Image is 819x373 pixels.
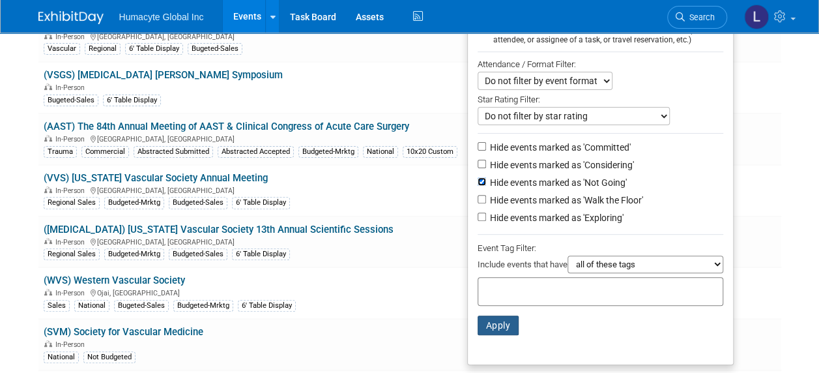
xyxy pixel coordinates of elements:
img: In-Person Event [44,340,52,347]
span: In-Person [55,238,89,246]
img: Linda Hamilton [744,5,769,29]
div: Only show events that either I created, or I am tagged in (as attendee, or assignee of a task, or... [478,25,723,45]
label: Hide events marked as 'Walk the Floor' [487,194,643,207]
div: Bugeted-Sales [114,300,169,312]
div: Star Rating Filter: [478,90,723,107]
div: Regional Sales [44,197,100,209]
div: 6' Table Display [232,197,290,209]
div: Budgeted-Mrktg [104,248,164,260]
a: (SVM) Society for Vascular Medicine [44,326,203,338]
a: (VSGS) [MEDICAL_DATA] [PERSON_NAME] Symposium [44,69,283,81]
img: In-Person Event [44,186,52,193]
span: In-Person [55,33,89,41]
div: Attendance / Format Filter: [478,57,723,72]
label: Hide events marked as 'Exploring' [487,211,624,224]
div: Sales [44,300,70,312]
div: [GEOGRAPHIC_DATA], [GEOGRAPHIC_DATA] [44,236,479,246]
span: Search [685,12,715,22]
img: In-Person Event [44,33,52,39]
div: Event Tag Filter: [478,241,723,256]
div: Abstracted Submitted [134,146,213,158]
a: ([MEDICAL_DATA]) [US_STATE] Vascular Society 13th Annual Scientific Sessions [44,224,394,235]
div: Budgeted-Mrktg [173,300,233,312]
img: ExhibitDay [38,11,104,24]
img: In-Person Event [44,289,52,295]
div: Budgeted-Sales [169,248,227,260]
div: Budgeted-Sales [169,197,227,209]
div: Vascular [44,43,80,55]
span: In-Person [55,289,89,297]
span: Humacyte Global Inc [119,12,204,22]
a: (AAST) The 84th Annual Meeting of AAST & Clinical Congress of Acute Care Surgery [44,121,409,132]
div: Commercial [81,146,129,158]
div: Abstracted Accepted [218,146,294,158]
span: In-Person [55,186,89,195]
div: National [363,146,398,158]
img: In-Person Event [44,83,52,90]
a: (VVS) [US_STATE] Vascular Society Annual Meeting [44,172,268,184]
div: National [44,351,79,363]
div: Bugeted-Sales [188,43,242,55]
label: Hide events marked as 'Committed' [487,141,631,154]
a: Search [667,6,727,29]
div: Budgeted-Mrktg [104,197,164,209]
div: 6' Table Display [103,95,161,106]
div: Budgeted-Mrktg [298,146,358,158]
div: 10x20 Custom [403,146,457,158]
img: In-Person Event [44,238,52,245]
span: In-Person [55,340,89,349]
div: National [74,300,109,312]
div: Regional Sales [44,248,100,260]
div: [GEOGRAPHIC_DATA], [GEOGRAPHIC_DATA] [44,185,479,195]
div: 6' Table Display [125,43,183,55]
div: Bugeted-Sales [44,95,98,106]
div: Trauma [44,146,77,158]
div: 6' Table Display [232,248,290,260]
div: [GEOGRAPHIC_DATA], [GEOGRAPHIC_DATA] [44,31,479,41]
button: Apply [478,316,519,335]
div: Ojai, [GEOGRAPHIC_DATA] [44,287,479,297]
span: In-Person [55,83,89,92]
div: Not Budgeted [83,351,136,363]
label: Hide events marked as 'Considering' [487,158,634,172]
div: 6' Table Display [238,300,296,312]
div: Regional [85,43,121,55]
img: In-Person Event [44,135,52,142]
a: (WVS) Western Vascular Society [44,275,185,286]
label: Hide events marked as 'Not Going' [487,176,627,189]
div: Include events that have [478,256,723,277]
div: [GEOGRAPHIC_DATA], [GEOGRAPHIC_DATA] [44,133,479,143]
span: In-Person [55,135,89,143]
